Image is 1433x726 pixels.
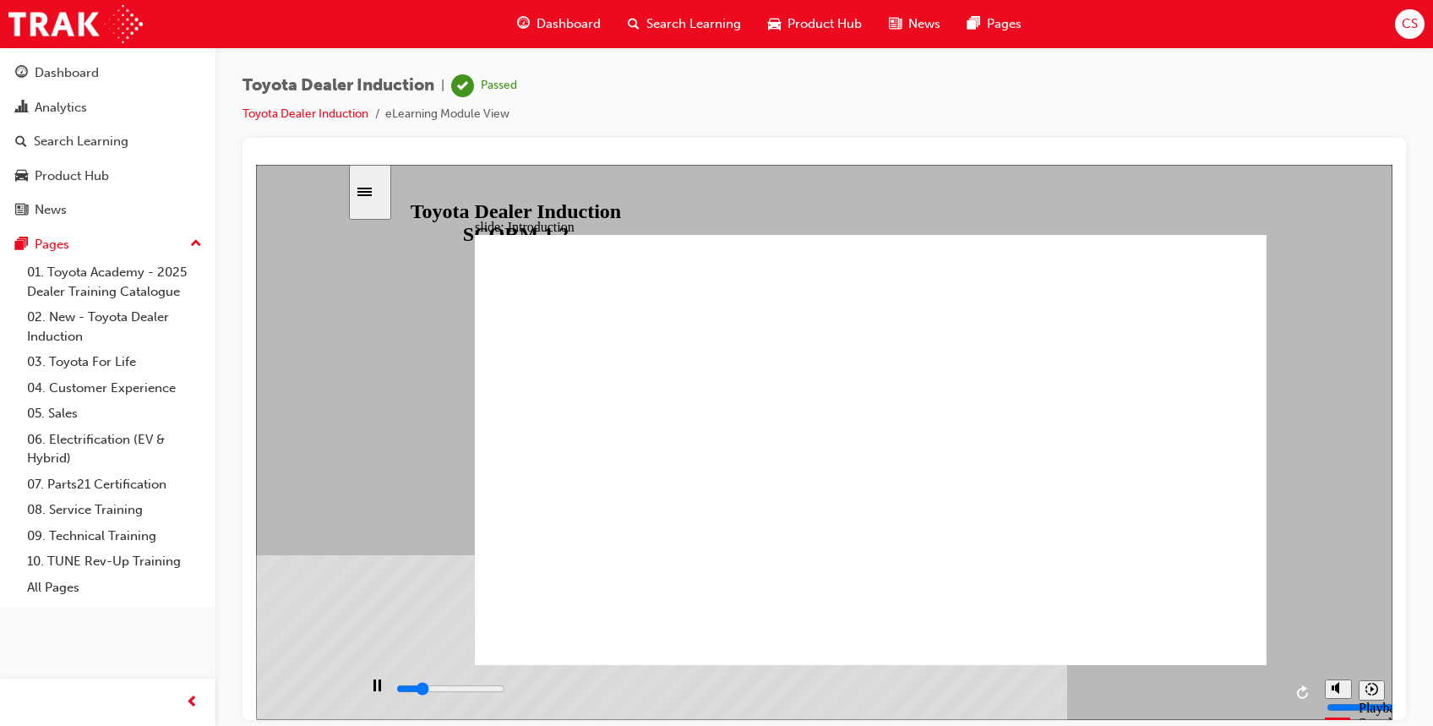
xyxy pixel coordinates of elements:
span: News [908,14,940,34]
a: 10. TUNE Rev-Up Training [20,549,209,575]
a: car-iconProduct Hub [755,7,875,41]
span: pages-icon [15,237,28,253]
button: Mute (Ctrl+Alt+M) [1069,515,1096,534]
span: learningRecordVerb_PASS-icon [451,74,474,97]
a: All Pages [20,575,209,601]
span: up-icon [190,233,202,255]
div: Dashboard [35,63,99,83]
a: guage-iconDashboard [504,7,614,41]
a: news-iconNews [875,7,954,41]
span: | [441,76,444,96]
button: DashboardAnalyticsSearch LearningProduct HubNews [7,54,209,229]
span: search-icon [628,14,640,35]
button: Pages [7,229,209,260]
div: News [35,200,67,220]
span: Dashboard [537,14,601,34]
div: Analytics [35,98,87,117]
span: guage-icon [517,14,530,35]
div: Product Hub [35,166,109,186]
span: prev-icon [186,692,199,713]
a: 04. Customer Experience [20,375,209,401]
div: Passed [481,78,517,94]
div: Playback Speed [1103,536,1128,566]
span: news-icon [15,203,28,218]
a: pages-iconPages [954,7,1035,41]
a: Analytics [7,92,209,123]
a: 01. Toyota Academy - 2025 Dealer Training Catalogue [20,259,209,304]
a: 06. Electrification (EV & Hybrid) [20,427,209,472]
button: Pause (Ctrl+Alt+P) [101,514,130,543]
a: Toyota Dealer Induction [242,106,368,121]
span: car-icon [768,14,781,35]
li: eLearning Module View [385,105,509,124]
a: 09. Technical Training [20,523,209,549]
a: search-iconSearch Learning [614,7,755,41]
span: news-icon [889,14,902,35]
a: 07. Parts21 Certification [20,472,209,498]
span: chart-icon [15,101,28,116]
a: Search Learning [7,126,209,157]
span: pages-icon [967,14,980,35]
input: volume [1071,536,1180,549]
span: Toyota Dealer Induction [242,76,434,96]
span: Product Hub [787,14,862,34]
button: Playback speed [1103,516,1129,536]
span: CS [1402,14,1418,34]
span: Pages [987,14,1022,34]
span: guage-icon [15,66,28,81]
a: 05. Sales [20,401,209,427]
a: 03. Toyota For Life [20,349,209,375]
div: Pages [35,235,69,254]
span: Search Learning [646,14,741,34]
span: search-icon [15,134,27,150]
span: car-icon [15,169,28,184]
a: Product Hub [7,161,209,192]
a: News [7,194,209,226]
div: misc controls [1060,500,1128,555]
button: CS [1395,9,1425,39]
a: 02. New - Toyota Dealer Induction [20,304,209,349]
input: slide progress [140,517,249,531]
img: Trak [8,5,143,43]
div: Search Learning [34,132,128,151]
button: Replay (Ctrl+Alt+R) [1035,516,1060,541]
a: Dashboard [7,57,209,89]
div: playback controls [101,500,1060,555]
a: 08. Service Training [20,497,209,523]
